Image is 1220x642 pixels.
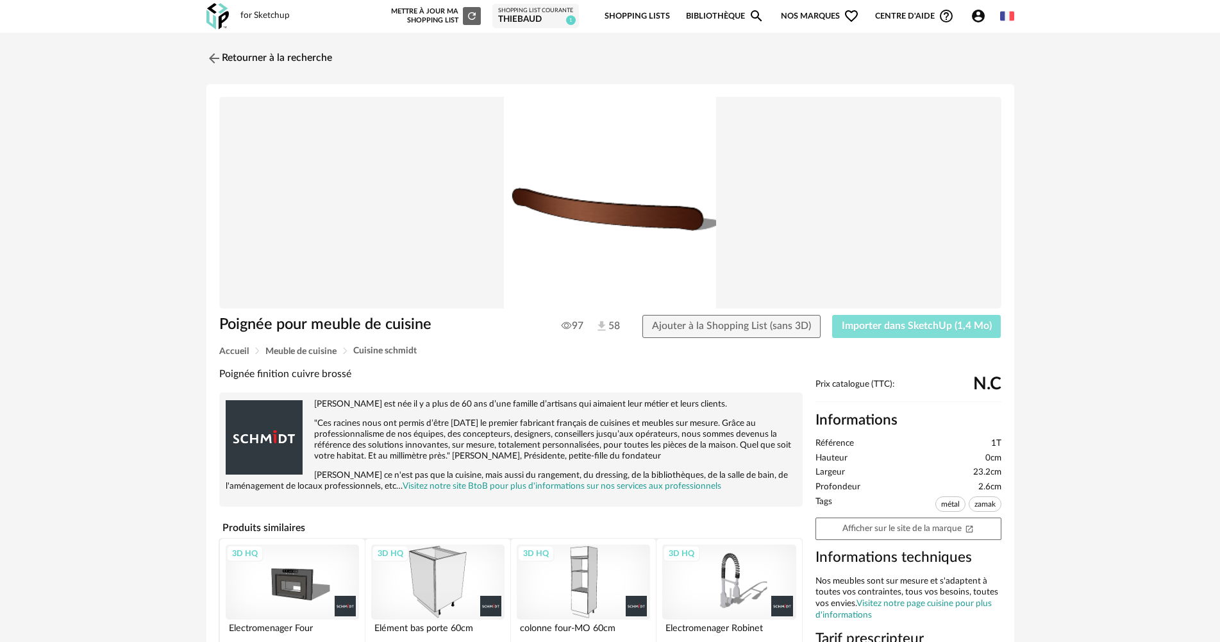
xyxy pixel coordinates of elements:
[595,319,619,334] span: 58
[219,367,803,381] div: Poignée finition cuivre brossé
[219,346,1001,356] div: Breadcrumb
[226,418,796,462] p: "Ces racines nous ont permis d’être [DATE] le premier fabricant français de cuisines et meubles s...
[749,8,764,24] span: Magnify icon
[1000,9,1014,23] img: fr
[971,8,986,24] span: Account Circle icon
[498,7,573,26] a: Shopping List courante THIEBAUD 1
[206,44,332,72] a: Retourner à la recherche
[985,453,1001,464] span: 0cm
[815,482,860,493] span: Profondeur
[965,523,974,532] span: Open In New icon
[842,321,992,331] span: Importer dans SketchUp (1,4 Mo)
[219,518,803,537] h4: Produits similaires
[498,7,573,15] div: Shopping List courante
[466,12,478,19] span: Refresh icon
[815,576,1001,621] div: Nos meubles sont sur mesure et s'adaptent à toutes vos contraintes, tous vos besoins, toutes vos ...
[939,8,954,24] span: Help Circle Outline icon
[815,467,845,478] span: Largeur
[219,97,1001,308] img: Product pack shot
[991,438,1001,450] span: 1T
[498,14,573,26] div: THIEBAUD
[652,321,811,331] span: Ajouter à la Shopping List (sans 3D)
[875,8,954,24] span: Centre d'aideHelp Circle Outline icon
[353,346,417,355] span: Cuisine schmidt
[935,496,965,512] span: métal
[403,482,721,491] a: Visitez notre site BtoB pour plus d'informations sur nos services aux professionnels
[206,3,229,30] img: OXP
[815,438,854,450] span: Référence
[969,496,1001,512] span: zamak
[815,379,1001,403] div: Prix catalogue (TTC):
[815,496,832,515] span: Tags
[605,1,670,31] a: Shopping Lists
[815,411,1001,430] h2: Informations
[219,347,249,356] span: Accueil
[832,315,1001,338] button: Importer dans SketchUp (1,4 Mo)
[566,15,576,25] span: 1
[240,10,290,22] div: for Sketchup
[973,379,1001,389] span: N.C
[815,518,1001,540] a: Afficher sur le site de la marqueOpen In New icon
[971,8,992,24] span: Account Circle icon
[978,482,1001,493] span: 2.6cm
[686,1,764,31] a: BibliothèqueMagnify icon
[815,599,992,620] a: Visitez notre page cuisine pour plus d'informations
[226,399,303,476] img: brand logo
[973,467,1001,478] span: 23.2cm
[389,7,481,25] div: Mettre à jour ma Shopping List
[219,315,538,335] h1: Poignée pour meuble de cuisine
[815,548,1001,567] h3: Informations techniques
[226,545,263,562] div: 3D HQ
[844,8,859,24] span: Heart Outline icon
[226,399,796,410] p: [PERSON_NAME] est née il y a plus de 60 ans d’une famille d’artisans qui aimaient leur métier et ...
[595,319,608,333] img: Téléchargements
[372,545,409,562] div: 3D HQ
[781,1,859,31] span: Nos marques
[206,51,222,66] img: svg+xml;base64,PHN2ZyB3aWR0aD0iMjQiIGhlaWdodD0iMjQiIHZpZXdCb3g9IjAgMCAyNCAyNCIgZmlsbD0ibm9uZSIgeG...
[815,453,848,464] span: Hauteur
[562,319,583,332] span: 97
[265,347,337,356] span: Meuble de cuisine
[642,315,821,338] button: Ajouter à la Shopping List (sans 3D)
[226,470,796,492] p: [PERSON_NAME] ce n'est pas que la cuisine, mais aussi du rangement, du dressing, de la bibliothèq...
[517,545,555,562] div: 3D HQ
[663,545,700,562] div: 3D HQ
